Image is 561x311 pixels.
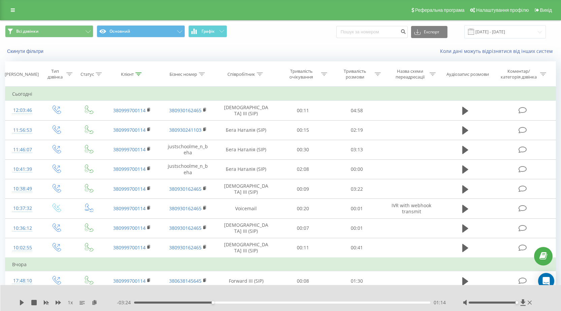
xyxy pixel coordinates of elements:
td: Voicemail [216,199,276,218]
a: Коли дані можуть відрізнятися вiд інших систем [440,48,556,54]
td: 00:11 [276,238,330,258]
div: 12:03:46 [12,104,33,117]
div: [PERSON_NAME] [5,71,39,77]
div: 10:41:39 [12,163,33,176]
a: 380999700114 [113,205,146,212]
td: 00:07 [276,218,330,238]
td: justschoolme_n_beha [160,159,216,179]
td: 02:08 [276,159,330,179]
div: Аудіозапис розмови [446,71,489,77]
td: [DEMOGRAPHIC_DATA] III (SIP) [216,238,276,258]
td: 01:30 [330,271,384,291]
div: 11:46:07 [12,143,33,156]
div: Тип дзвінка [45,68,64,80]
div: Співробітник [227,71,255,77]
span: 01:14 [434,299,446,306]
div: Accessibility label [212,301,214,304]
a: 380999700114 [113,225,146,231]
span: Вихід [540,7,552,13]
span: Налаштування профілю [476,7,529,13]
div: Назва схеми переадресації [392,68,428,80]
td: Forward III (SIP) [216,271,276,291]
td: 00:08 [276,271,330,291]
button: Графік [188,25,227,37]
a: 380930241103 [169,127,201,133]
a: 380999700114 [113,278,146,284]
span: - 03:24 [117,299,134,306]
a: 380999700114 [113,107,146,114]
td: Бега Наталія (SIP) [216,120,276,140]
a: 380930162465 [169,244,201,251]
td: [DEMOGRAPHIC_DATA] III (SIP) [216,179,276,199]
a: 380930162465 [169,225,201,231]
a: 380999700114 [113,186,146,192]
a: 380930162465 [169,205,201,212]
span: Всі дзвінки [16,29,38,34]
td: 00:09 [276,179,330,199]
td: Бега Наталія (SIP) [216,140,276,159]
div: 10:38:49 [12,182,33,195]
a: 380999700114 [113,244,146,251]
div: 10:02:55 [12,241,33,254]
div: Бізнес номер [169,71,197,77]
div: Open Intercom Messenger [538,273,554,289]
div: Тривалість очікування [283,68,319,80]
button: Всі дзвінки [5,25,93,37]
div: Accessibility label [516,301,518,304]
div: Клієнт [121,71,134,77]
td: 04:58 [330,101,384,120]
span: Реферальна програма [415,7,465,13]
td: Вчора [5,258,556,271]
td: [DEMOGRAPHIC_DATA] III (SIP) [216,101,276,120]
button: Скинути фільтри [5,48,47,54]
td: 00:11 [276,101,330,120]
span: 1 x [68,299,73,306]
input: Пошук за номером [336,26,408,38]
div: Коментар/категорія дзвінка [499,68,538,80]
td: 00:15 [276,120,330,140]
td: 00:20 [276,199,330,218]
button: Експорт [411,26,447,38]
td: justschoolme_n_beha [160,140,216,159]
a: 380999700114 [113,146,146,153]
div: 10:36:12 [12,222,33,235]
td: [DEMOGRAPHIC_DATA] III (SIP) [216,218,276,238]
div: 17:48:10 [12,274,33,287]
td: 03:22 [330,179,384,199]
td: 02:19 [330,120,384,140]
td: 00:01 [330,218,384,238]
div: Тривалість розмови [337,68,373,80]
td: 00:41 [330,238,384,258]
td: 00:00 [330,159,384,179]
div: 10:37:32 [12,202,33,215]
a: 380999700114 [113,166,146,172]
td: 00:30 [276,140,330,159]
td: 03:13 [330,140,384,159]
a: 380930162465 [169,186,201,192]
a: 380638145645 [169,278,201,284]
td: IVR with webhook transmit [383,199,439,218]
div: 11:56:53 [12,124,33,137]
div: Статус [81,71,94,77]
span: Графік [201,29,215,34]
a: 380930162465 [169,107,201,114]
td: 00:01 [330,199,384,218]
button: Основний [97,25,185,37]
a: 380999700114 [113,127,146,133]
td: Бега Наталія (SIP) [216,159,276,179]
td: Сьогодні [5,87,556,101]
